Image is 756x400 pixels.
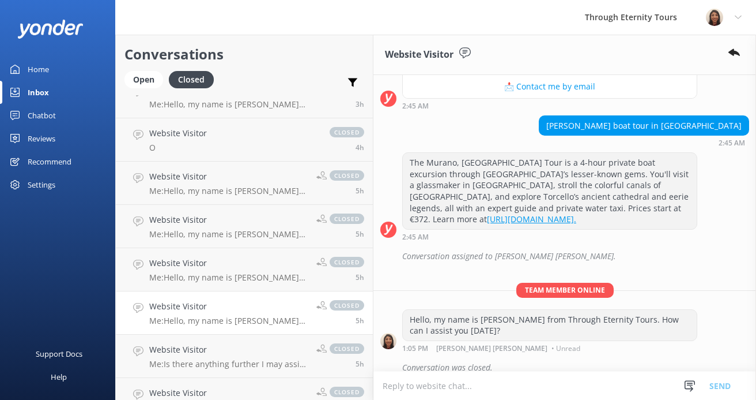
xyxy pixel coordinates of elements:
span: Sep 04 2025 01:05pm (UTC +02:00) Europe/Amsterdam [356,229,364,239]
div: Recommend [28,150,71,173]
div: Open [124,71,163,88]
a: [URL][DOMAIN_NAME]. [487,214,576,225]
h4: Website Visitor [149,127,207,140]
div: Help [51,365,67,388]
a: Website VisitorMe:Hello, my name is [PERSON_NAME] from Through Eternity Tours. How can I assist y... [116,205,373,248]
h4: Website Visitor [149,214,308,226]
div: Sep 04 2025 02:45am (UTC +02:00) Europe/Amsterdam [539,139,749,147]
a: Website VisitorMe:Hello, my name is [PERSON_NAME] from Through Eternity Tours. How can I assist y... [116,75,373,118]
div: 2025-09-04T11:05:27.868 [380,358,749,377]
p: Me: Hello, my name is [PERSON_NAME] from Through Eternity Tours. How can I assist you [DATE]? [149,186,308,196]
p: Me: Is there anything further I may assist you with? [149,359,308,369]
span: closed [330,257,364,267]
a: Closed [169,73,220,85]
img: 725-1755267273.png [706,9,723,26]
div: [PERSON_NAME] boat tour in [GEOGRAPHIC_DATA] [539,116,749,136]
div: Conversation was closed. [402,358,749,377]
span: Sep 04 2025 01:05pm (UTC +02:00) Europe/Amsterdam [356,272,364,282]
span: Team member online [516,283,614,297]
div: Hello, my name is [PERSON_NAME] from Through Eternity Tours. How can I assist you [DATE]? [403,310,697,341]
a: Website VisitorMe:Hello, my name is [PERSON_NAME] from Through Eternity Tours. How can I assist y... [116,162,373,205]
h4: Website Visitor [149,387,308,399]
span: closed [330,127,364,137]
strong: 1:05 PM [402,345,428,352]
div: Support Docs [36,342,82,365]
a: Website VisitorMe:Hello, my name is [PERSON_NAME] from Through Eternity Tours. How can I assist y... [116,248,373,291]
span: Sep 04 2025 01:35pm (UTC +02:00) Europe/Amsterdam [356,143,364,152]
div: Sep 04 2025 01:05pm (UTC +02:00) Europe/Amsterdam [402,344,697,352]
span: Sep 04 2025 01:06pm (UTC +02:00) Europe/Amsterdam [356,186,364,196]
p: Me: Hello, my name is [PERSON_NAME] from Through Eternity Tours. How can I assist you [DATE]? [149,229,308,240]
button: 📩 Contact me by email [403,75,697,98]
span: • Unread [551,345,580,352]
span: closed [330,170,364,181]
p: Me: Hello, my name is [PERSON_NAME] from Through Eternity Tours. How can I assist you [DATE]? [149,316,308,326]
p: O [149,143,207,153]
span: closed [330,343,364,354]
span: closed [330,300,364,311]
h4: Website Visitor [149,257,308,270]
a: Website VisitorMe:Is there anything further I may assist you with?closed5h [116,335,373,378]
a: Website VisitorMe:Hello, my name is [PERSON_NAME] from Through Eternity Tours. How can I assist y... [116,291,373,335]
span: [PERSON_NAME] [PERSON_NAME] [436,345,547,352]
span: closed [330,214,364,224]
div: Conversation assigned to [PERSON_NAME] [PERSON_NAME]. [402,246,749,266]
span: Sep 04 2025 03:03pm (UTC +02:00) Europe/Amsterdam [356,99,364,109]
div: Chatbot [28,104,56,127]
div: Sep 04 2025 02:45am (UTC +02:00) Europe/Amsterdam [402,233,697,241]
h4: Website Visitor [149,300,308,313]
strong: 2:45 AM [402,103,429,110]
strong: 2:45 AM [402,234,429,241]
h4: Website Visitor [149,170,308,183]
div: Home [28,58,49,81]
p: Me: Hello, my name is [PERSON_NAME] from Through Eternity Tours. How can I assist you [DATE]? [149,99,308,110]
span: Sep 04 2025 01:04pm (UTC +02:00) Europe/Amsterdam [356,359,364,369]
img: yonder-white-logo.png [17,20,84,39]
a: Open [124,73,169,85]
div: Settings [28,173,55,196]
h3: Website Visitor [385,47,453,62]
span: Sep 04 2025 01:05pm (UTC +02:00) Europe/Amsterdam [356,316,364,326]
div: The Murano, [GEOGRAPHIC_DATA] Tour is a 4-hour private boat excursion through [GEOGRAPHIC_DATA]’s... [403,153,697,229]
div: Reviews [28,127,55,150]
div: Sep 04 2025 02:45am (UTC +02:00) Europe/Amsterdam [402,102,697,110]
a: Website VisitorOclosed4h [116,118,373,162]
p: Me: Hello, my name is [PERSON_NAME] from Through Eternity Tours. How can I assist you [DATE]? [149,272,308,283]
h2: Conversations [124,43,364,65]
span: closed [330,387,364,397]
strong: 2:45 AM [719,140,745,147]
h4: Website Visitor [149,343,308,356]
div: 2025-09-04T11:05:20.380 [380,246,749,266]
div: Closed [169,71,214,88]
div: Inbox [28,81,49,104]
